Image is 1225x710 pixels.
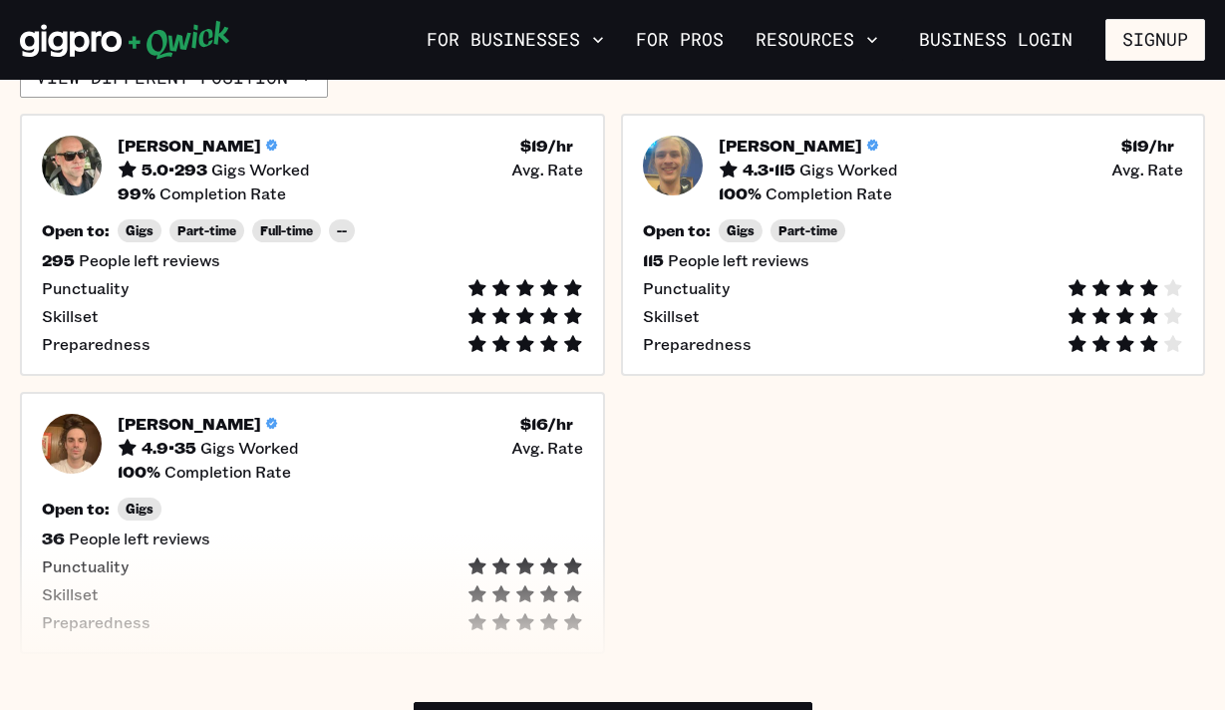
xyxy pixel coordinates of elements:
span: Gigs Worked [200,438,299,458]
span: Gigs [126,502,153,517]
h5: $ 16 /hr [520,414,573,434]
button: Signup [1105,19,1205,61]
h5: 99 % [118,183,155,203]
h5: $ 19 /hr [520,136,573,156]
span: Skillset [643,306,700,326]
span: Preparedness [643,334,752,354]
span: Gigs Worked [211,160,310,179]
span: Gigs Worked [799,160,898,179]
span: Completion Rate [164,462,291,482]
button: Pro headshot[PERSON_NAME]5.0•293Gigs Worked$19/hr Avg. Rate99%Completion RateOpen to:GigsPart-tim... [20,114,605,376]
h5: [PERSON_NAME] [118,136,261,156]
h5: Open to: [42,220,110,240]
span: -- [337,223,347,238]
span: Skillset [42,306,99,326]
h5: 4.9 • 35 [142,438,196,458]
span: Avg. Rate [1111,160,1183,179]
span: People left reviews [69,529,210,548]
span: Part-time [177,223,236,238]
span: Preparedness [42,612,151,632]
button: Resources [748,23,886,57]
span: People left reviews [79,250,220,270]
button: Pro headshot[PERSON_NAME]4.3•115Gigs Worked$19/hr Avg. Rate100%Completion RateOpen to:GigsPart-ti... [621,114,1206,376]
span: People left reviews [668,250,809,270]
h5: Open to: [643,220,711,240]
a: Business Login [902,19,1089,61]
span: Full-time [260,223,313,238]
a: For Pros [628,23,732,57]
h5: [PERSON_NAME] [719,136,862,156]
span: Completion Rate [766,183,892,203]
h5: [PERSON_NAME] [118,414,261,434]
img: Pro headshot [643,136,703,195]
img: Pro headshot [42,136,102,195]
span: Gigs [727,223,755,238]
img: Pro headshot [42,414,102,474]
span: Punctuality [42,278,129,298]
h5: 100 % [118,462,160,482]
h5: Open to: [42,499,110,519]
button: Pro headshot[PERSON_NAME]4.9•35Gigs Worked$16/hr Avg. Rate100%Completion RateOpen to:Gigs36People... [20,392,605,654]
span: Punctuality [643,278,730,298]
h5: 100 % [719,183,762,203]
h5: 36 [42,529,65,548]
span: Gigs [126,223,153,238]
h5: 115 [643,250,664,270]
button: For Businesses [419,23,612,57]
span: Part-time [778,223,837,238]
h5: 295 [42,250,75,270]
h5: 4.3 • 115 [743,160,795,179]
h5: 5.0 • 293 [142,160,207,179]
span: Completion Rate [159,183,286,203]
span: Preparedness [42,334,151,354]
span: Punctuality [42,556,129,576]
span: Avg. Rate [511,160,583,179]
h5: $ 19 /hr [1121,136,1174,156]
span: Skillset [42,584,99,604]
span: Avg. Rate [511,438,583,458]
